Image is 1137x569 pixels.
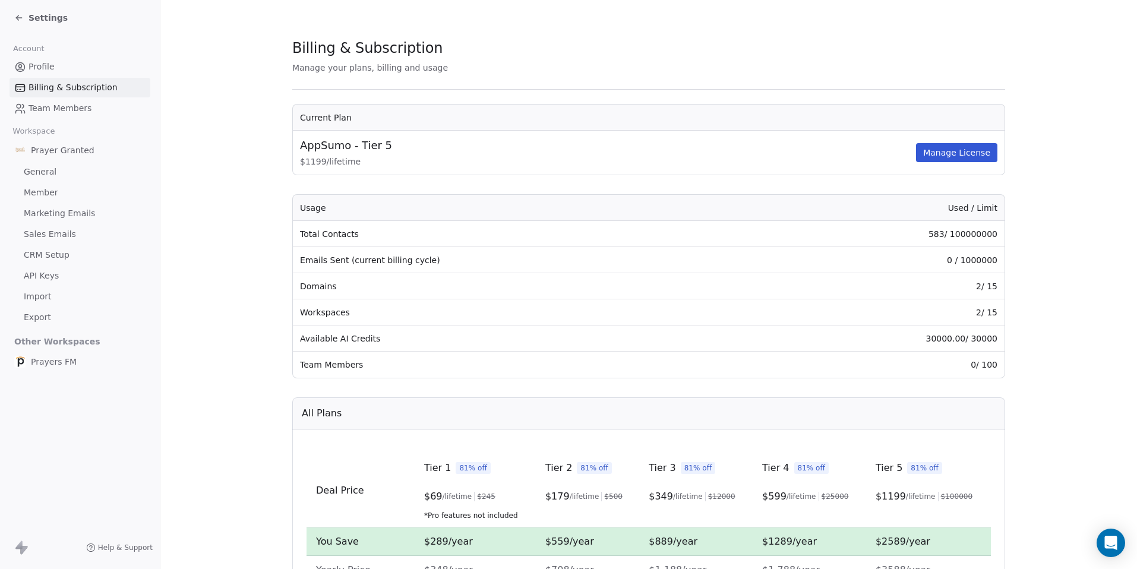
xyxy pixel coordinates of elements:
[24,166,56,178] span: General
[293,273,750,299] td: Domains
[29,102,91,115] span: Team Members
[916,143,997,162] button: Manage License
[941,492,973,501] span: $ 100000
[10,332,105,351] span: Other Workspaces
[750,325,1005,352] td: 30000.00 / 30000
[750,299,1005,325] td: 2 / 15
[24,290,51,303] span: Import
[876,461,902,475] span: Tier 5
[24,249,70,261] span: CRM Setup
[300,138,392,153] span: AppSumo - Tier 5
[98,543,153,552] span: Help & Support
[29,81,118,94] span: Billing & Subscription
[293,299,750,325] td: Workspaces
[577,462,612,474] span: 81% off
[876,489,906,504] span: $ 1199
[8,122,60,140] span: Workspace
[293,105,1005,131] th: Current Plan
[292,63,448,72] span: Manage your plans, billing and usage
[794,462,829,474] span: 81% off
[10,183,150,203] a: Member
[24,311,51,324] span: Export
[750,221,1005,247] td: 583 / 100000000
[443,492,472,501] span: /lifetime
[10,245,150,265] a: CRM Setup
[302,406,342,421] span: All Plans
[300,156,914,167] span: $ 1199 / lifetime
[293,221,750,247] td: Total Contacts
[10,78,150,97] a: Billing & Subscription
[762,536,817,547] span: $1289/year
[1097,529,1125,557] div: Open Intercom Messenger
[424,461,451,475] span: Tier 1
[86,543,153,552] a: Help & Support
[708,492,735,501] span: $ 12000
[424,511,526,520] span: *Pro features not included
[24,270,59,282] span: API Keys
[750,195,1005,221] th: Used / Limit
[293,195,750,221] th: Usage
[681,462,716,474] span: 81% off
[14,356,26,368] img: web-app-manifest-512x512.png
[424,536,473,547] span: $289/year
[673,492,703,501] span: /lifetime
[31,356,77,368] span: Prayers FM
[10,204,150,223] a: Marketing Emails
[424,489,443,504] span: $ 69
[907,462,942,474] span: 81% off
[10,162,150,182] a: General
[14,12,68,24] a: Settings
[570,492,599,501] span: /lifetime
[10,57,150,77] a: Profile
[750,247,1005,273] td: 0 / 1000000
[545,461,572,475] span: Tier 2
[10,99,150,118] a: Team Members
[750,273,1005,299] td: 2 / 15
[545,536,594,547] span: $559/year
[10,225,150,244] a: Sales Emails
[8,40,49,58] span: Account
[29,12,68,24] span: Settings
[24,186,58,199] span: Member
[822,492,849,501] span: $ 25000
[293,247,750,273] td: Emails Sent (current billing cycle)
[292,39,443,57] span: Billing & Subscription
[29,61,55,73] span: Profile
[316,536,359,547] span: You Save
[906,492,936,501] span: /lifetime
[750,352,1005,378] td: 0 / 100
[24,207,95,220] span: Marketing Emails
[762,461,789,475] span: Tier 4
[787,492,816,501] span: /lifetime
[10,266,150,286] a: API Keys
[876,536,930,547] span: $2589/year
[10,287,150,306] a: Import
[10,308,150,327] a: Export
[14,144,26,156] img: FB-Logo.png
[293,325,750,352] td: Available AI Credits
[293,352,750,378] td: Team Members
[604,492,623,501] span: $ 500
[477,492,495,501] span: $ 245
[456,462,491,474] span: 81% off
[31,144,94,156] span: Prayer Granted
[316,485,364,496] span: Deal Price
[649,536,697,547] span: $889/year
[649,489,673,504] span: $ 349
[24,228,76,241] span: Sales Emails
[545,489,570,504] span: $ 179
[762,489,787,504] span: $ 599
[649,461,675,475] span: Tier 3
